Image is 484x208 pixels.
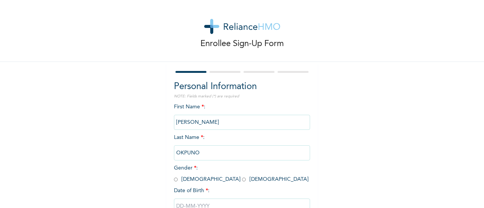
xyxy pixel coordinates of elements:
input: Enter your first name [174,115,310,130]
span: First Name : [174,104,310,125]
span: Gender : [DEMOGRAPHIC_DATA] [DEMOGRAPHIC_DATA] [174,165,309,182]
input: Enter your last name [174,145,310,160]
img: logo [204,19,280,34]
span: Date of Birth : [174,187,209,195]
p: NOTE: Fields marked (*) are required [174,94,310,99]
span: Last Name : [174,135,310,156]
h2: Personal Information [174,80,310,94]
p: Enrollee Sign-Up Form [200,38,284,50]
